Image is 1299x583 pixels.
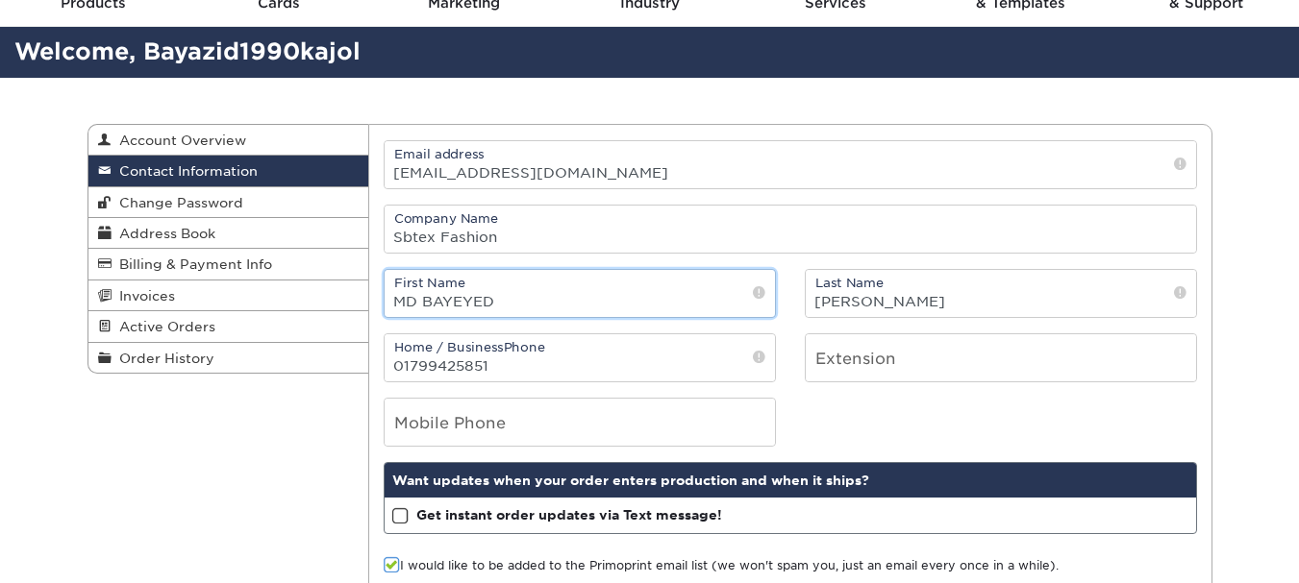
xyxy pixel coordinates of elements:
iframe: Google Customer Reviews [5,524,163,576]
label: I would like to be added to the Primoprint email list (we won't spam you, just an email every onc... [384,557,1059,575]
div: Want updates when your order enters production and when it ships? [385,463,1196,498]
a: Order History [88,343,369,373]
a: Contact Information [88,156,369,186]
span: Address Book [112,226,215,241]
a: Billing & Payment Info [88,249,369,279]
span: Invoices [112,288,175,304]
span: Change Password [112,195,243,210]
a: Invoices [88,280,369,311]
a: Active Orders [88,311,369,342]
span: Contact Information [112,163,258,179]
strong: Get instant order updates via Text message! [416,507,722,522]
a: Address Book [88,218,369,249]
span: Order History [112,351,214,366]
a: Change Password [88,187,369,218]
span: Account Overview [112,133,246,148]
span: Active Orders [112,319,215,334]
a: Account Overview [88,125,369,156]
span: Billing & Payment Info [112,256,272,272]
